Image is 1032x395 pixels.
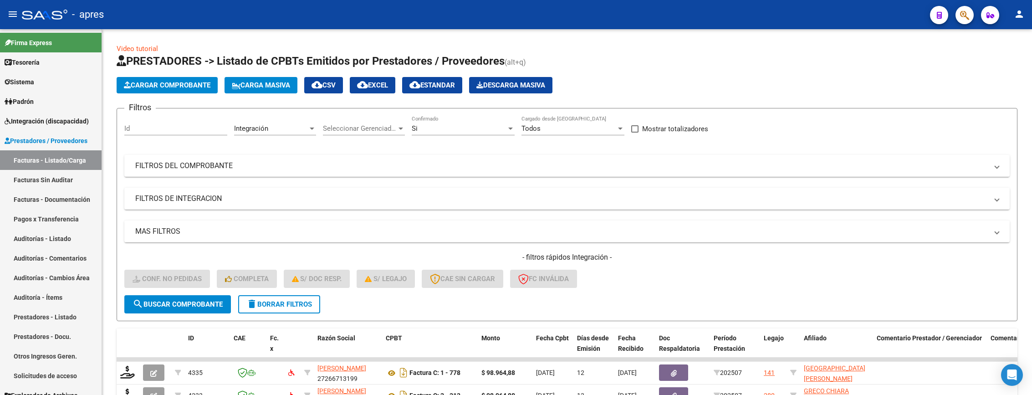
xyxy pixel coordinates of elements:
div: 141 [764,368,775,378]
span: [PERSON_NAME] [317,364,366,372]
span: Firma Express [5,38,52,48]
mat-icon: delete [246,298,257,309]
button: S/ Doc Resp. [284,270,350,288]
span: Completa [225,275,269,283]
datatable-header-cell: Razón Social [314,328,382,369]
span: Borrar Filtros [246,300,312,308]
span: Monto [481,334,500,342]
span: Seleccionar Gerenciador [323,124,397,133]
span: Integración [234,124,268,133]
span: 4335 [188,369,203,376]
span: 202507 [714,369,742,376]
span: ID [188,334,194,342]
span: Razón Social [317,334,355,342]
span: Integración (discapacidad) [5,116,89,126]
span: Si [412,124,418,133]
datatable-header-cell: Doc Respaldatoria [655,328,710,369]
span: Fecha Recibido [618,334,644,352]
span: Comentario Prestador / Gerenciador [877,334,982,342]
span: CAE [234,334,245,342]
mat-icon: person [1014,9,1025,20]
span: Buscar Comprobante [133,300,223,308]
span: - apres [72,5,104,25]
datatable-header-cell: Legajo [760,328,787,369]
span: S/ legajo [365,275,407,283]
button: Completa [217,270,277,288]
i: Descargar documento [398,365,409,380]
button: CSV [304,77,343,93]
span: Afiliado [804,334,827,342]
datatable-header-cell: Fc. x [266,328,285,369]
mat-panel-title: MAS FILTROS [135,226,988,236]
span: Período Prestación [714,334,745,352]
span: [DATE] [536,369,555,376]
span: [GEOGRAPHIC_DATA][PERSON_NAME] 20572537308 [804,364,865,393]
span: S/ Doc Resp. [292,275,342,283]
span: Días desde Emisión [577,334,609,352]
span: Carga Masiva [232,81,290,89]
span: Tesorería [5,57,40,67]
datatable-header-cell: CPBT [382,328,478,369]
button: EXCEL [350,77,395,93]
div: 27266713199 [317,363,378,382]
span: Conf. no pedidas [133,275,202,283]
span: Descarga Masiva [476,81,545,89]
span: EXCEL [357,81,388,89]
datatable-header-cell: Período Prestación [710,328,760,369]
button: Estandar [402,77,462,93]
mat-icon: search [133,298,143,309]
datatable-header-cell: ID [184,328,230,369]
span: [DATE] [618,369,637,376]
button: Conf. no pedidas [124,270,210,288]
span: (alt+q) [505,58,526,67]
h3: Filtros [124,101,156,114]
datatable-header-cell: CAE [230,328,266,369]
span: CPBT [386,334,402,342]
span: Prestadores / Proveedores [5,136,87,146]
span: PRESTADORES -> Listado de CPBTs Emitidos por Prestadores / Proveedores [117,55,505,67]
button: CAE SIN CARGAR [422,270,503,288]
span: Todos [521,124,541,133]
app-download-masive: Descarga masiva de comprobantes (adjuntos) [469,77,552,93]
span: Cargar Comprobante [124,81,210,89]
mat-expansion-panel-header: FILTROS DEL COMPROBANTE [124,155,1010,177]
mat-icon: menu [7,9,18,20]
button: Borrar Filtros [238,295,320,313]
button: FC Inválida [510,270,577,288]
button: S/ legajo [357,270,415,288]
a: Video tutorial [117,45,158,53]
mat-panel-title: FILTROS DEL COMPROBANTE [135,161,988,171]
div: Open Intercom Messenger [1001,364,1023,386]
span: Mostrar totalizadores [642,123,708,134]
datatable-header-cell: Monto [478,328,532,369]
span: CSV [312,81,336,89]
span: Fc. x [270,334,279,352]
strong: Factura C: 1 - 778 [409,369,460,377]
button: Cargar Comprobante [117,77,218,93]
mat-expansion-panel-header: MAS FILTROS [124,221,1010,242]
mat-icon: cloud_download [357,79,368,90]
h4: - filtros rápidos Integración - [124,252,1010,262]
datatable-header-cell: Afiliado [800,328,873,369]
span: Padrón [5,97,34,107]
span: CAE SIN CARGAR [430,275,495,283]
span: Estandar [409,81,455,89]
span: FC Inválida [518,275,569,283]
span: Doc Respaldatoria [659,334,700,352]
span: Fecha Cpbt [536,334,569,342]
span: Sistema [5,77,34,87]
datatable-header-cell: Fecha Cpbt [532,328,573,369]
span: Legajo [764,334,784,342]
mat-expansion-panel-header: FILTROS DE INTEGRACION [124,188,1010,210]
datatable-header-cell: Comentario Prestador / Gerenciador [873,328,987,369]
button: Carga Masiva [225,77,297,93]
strong: $ 98.964,88 [481,369,515,376]
mat-icon: cloud_download [312,79,322,90]
datatable-header-cell: Fecha Recibido [614,328,655,369]
button: Buscar Comprobante [124,295,231,313]
span: 12 [577,369,584,376]
mat-icon: cloud_download [409,79,420,90]
mat-panel-title: FILTROS DE INTEGRACION [135,194,988,204]
button: Descarga Masiva [469,77,552,93]
datatable-header-cell: Días desde Emisión [573,328,614,369]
